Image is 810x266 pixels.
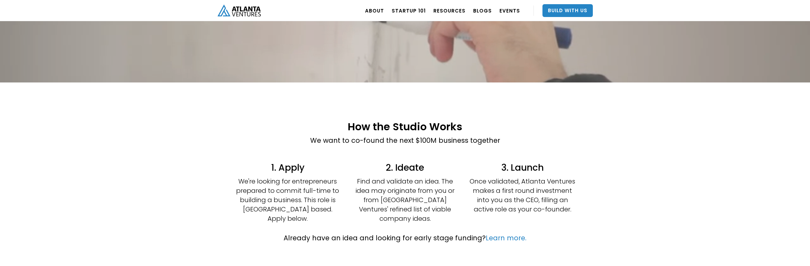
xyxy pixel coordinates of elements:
p: We want to co-found the next $100M business together [310,135,500,146]
a: Startup 101 [392,2,426,20]
p: We're looking for entrepreneurs prepared to commit full-time to building a business. This role is... [235,177,341,223]
a: RESOURCES [433,2,465,20]
a: BLOGS [473,2,492,20]
h1: Co-Found a Business with Us! [285,2,525,22]
a: EVENTS [499,2,520,20]
h2: How the Studio Works [310,121,500,132]
h4: 2. Ideate [352,162,458,174]
h4: 1. Apply [235,162,341,174]
a: ABOUT [365,2,384,20]
p: Already have an idea and looking for early stage funding? [284,233,526,243]
a: Build With Us [542,4,593,17]
a: Learn more. [486,233,526,243]
p: Find and validate an idea. The idea may originate from you or from [GEOGRAPHIC_DATA] Ventures' re... [352,177,458,223]
p: Once validated, Atlanta Ventures makes a first round investment into you as the CEO, filling an a... [470,177,576,214]
h4: 3. Launch [470,162,576,174]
